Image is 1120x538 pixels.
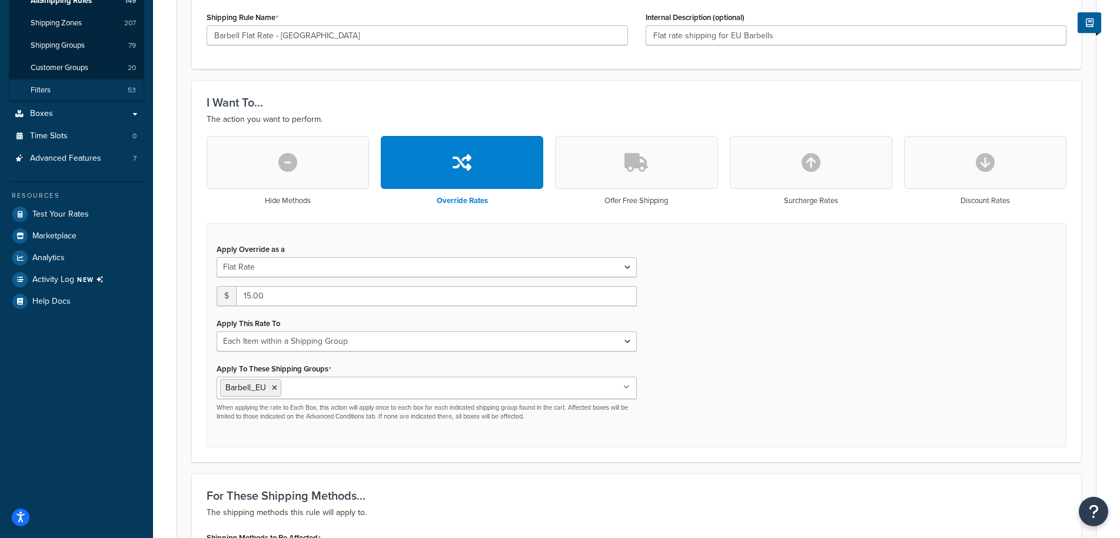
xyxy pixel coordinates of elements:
a: Shipping Zones207 [9,12,144,34]
a: Test Your Rates [9,204,144,225]
p: When applying the rate to Each Box, this action will apply once to each box for each indicated sh... [217,403,637,421]
span: Boxes [30,109,53,119]
p: The shipping methods this rule will apply to. [207,506,1066,520]
span: Shipping Groups [31,41,85,51]
label: Apply To These Shipping Groups [217,364,331,374]
span: Advanced Features [30,154,101,164]
li: Time Slots [9,125,144,147]
li: Advanced Features [9,148,144,170]
h3: Hide Methods [265,197,311,205]
a: Marketplace [9,225,144,247]
label: Shipping Rule Name [207,13,278,22]
a: Customer Groups20 [9,57,144,79]
span: Barbell_EU [225,381,266,394]
div: Resources [9,191,144,201]
span: Customer Groups [31,63,88,73]
li: Shipping Zones [9,12,144,34]
span: Help Docs [32,297,71,307]
a: Analytics [9,247,144,268]
a: Filters53 [9,79,144,101]
label: Apply This Rate To [217,319,280,328]
a: Time Slots0 [9,125,144,147]
li: [object Object] [9,269,144,290]
span: $ [217,286,236,306]
label: Apply Override as a [217,245,285,254]
span: Filters [31,85,51,95]
span: 20 [128,63,136,73]
span: Marketplace [32,231,77,241]
h3: Surcharge Rates [784,197,838,205]
span: Test Your Rates [32,210,89,220]
span: 79 [128,41,136,51]
button: Open Resource Center [1079,497,1108,526]
li: Filters [9,79,144,101]
span: 207 [124,18,136,28]
li: Customer Groups [9,57,144,79]
span: Time Slots [30,131,68,141]
a: Advanced Features7 [9,148,144,170]
span: 53 [128,85,136,95]
button: Show Help Docs [1078,12,1101,33]
a: Help Docs [9,291,144,312]
span: 7 [133,154,137,164]
h3: Offer Free Shipping [604,197,668,205]
span: NEW [77,275,108,284]
li: Shipping Groups [9,35,144,57]
a: Activity LogNEW [9,269,144,290]
span: 0 [132,131,137,141]
p: The action you want to perform. [207,112,1066,127]
a: Boxes [9,103,144,125]
h3: Discount Rates [961,197,1010,205]
a: Shipping Groups79 [9,35,144,57]
span: Activity Log [32,272,108,287]
span: Analytics [32,253,65,263]
h3: I Want To... [207,96,1066,109]
label: Internal Description (optional) [646,13,745,22]
h3: Override Rates [437,197,488,205]
span: Shipping Zones [31,18,82,28]
h3: For These Shipping Methods... [207,489,1066,502]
